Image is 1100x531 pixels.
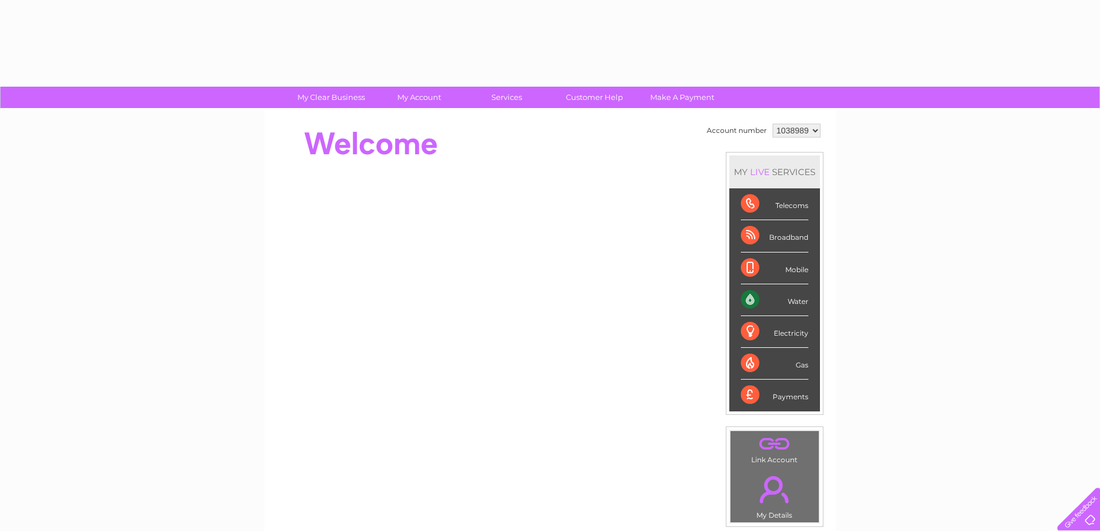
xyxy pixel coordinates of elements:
a: . [733,434,816,454]
a: My Clear Business [284,87,379,108]
td: Link Account [730,430,819,467]
div: Electricity [741,316,808,348]
td: Account number [704,121,770,140]
div: LIVE [748,166,772,177]
div: Telecoms [741,188,808,220]
a: My Account [371,87,467,108]
div: Payments [741,380,808,411]
div: Broadband [741,220,808,252]
a: . [733,469,816,510]
div: Gas [741,348,808,380]
div: MY SERVICES [729,155,820,188]
a: Customer Help [547,87,642,108]
td: My Details [730,466,819,523]
div: Water [741,284,808,316]
div: Mobile [741,252,808,284]
a: Make A Payment [635,87,730,108]
a: Services [459,87,554,108]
